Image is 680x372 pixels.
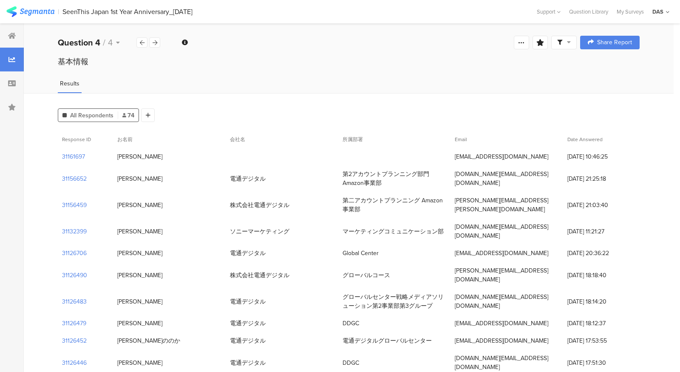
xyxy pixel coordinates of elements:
[230,271,289,280] div: 株式会社電通デジタル
[230,201,289,210] div: 株式会社電通デジタル
[343,358,359,367] div: DDGC
[230,297,266,306] div: 電通デジタル
[230,136,245,143] span: 会社名
[567,271,635,280] span: [DATE] 18:18:40
[60,79,79,88] span: Results
[455,336,548,345] div: [EMAIL_ADDRESS][DOMAIN_NAME]
[597,40,632,45] span: Share Report
[6,6,54,17] img: segmanta logo
[230,358,266,367] div: 電通デジタル
[117,152,162,161] div: [PERSON_NAME]
[62,201,87,210] section: 31156459
[455,196,559,214] div: [PERSON_NAME][EMAIL_ADDRESS][PERSON_NAME][DOMAIN_NAME]
[103,36,105,49] span: /
[567,152,635,161] span: [DATE] 10:46:25
[58,56,640,67] div: 基本情報
[567,297,635,306] span: [DATE] 18:14:20
[58,7,59,17] div: |
[117,358,162,367] div: [PERSON_NAME]
[567,201,635,210] span: [DATE] 21:03:40
[62,136,91,143] span: Response ID
[58,36,100,49] b: Question 4
[62,336,87,345] section: 31126452
[108,36,113,49] span: 4
[117,297,162,306] div: [PERSON_NAME]
[230,249,266,258] div: 電通デジタル
[230,174,266,183] div: 電通デジタル
[565,8,612,16] a: Question Library
[62,271,87,280] section: 31126490
[62,174,87,183] section: 31156652
[117,201,162,210] div: [PERSON_NAME]
[117,336,180,345] div: [PERSON_NAME]ののか
[455,136,467,143] span: Email
[62,8,193,16] div: SeenThis Japan 1st Year Anniversary_[DATE]
[455,222,559,240] div: [DOMAIN_NAME][EMAIL_ADDRESS][DOMAIN_NAME]
[455,152,548,161] div: [EMAIL_ADDRESS][DOMAIN_NAME]
[117,319,162,328] div: [PERSON_NAME]
[537,5,561,18] div: Support
[343,227,444,236] div: マーケティングコミュニケーション部
[62,358,87,367] section: 31126446
[343,136,363,143] span: 所属部署
[567,358,635,367] span: [DATE] 17:51:30
[122,111,134,120] span: 74
[343,249,379,258] div: Global Center
[612,8,648,16] a: My Surveys
[62,297,87,306] section: 31126483
[567,249,635,258] span: [DATE] 20:36:22
[117,271,162,280] div: [PERSON_NAME]
[230,319,266,328] div: 電通デジタル
[230,336,266,345] div: 電通デジタル
[343,292,447,310] div: グローバルセンター戦略メディアソリューション第2事業部第3グループ
[343,319,359,328] div: DDGC
[343,336,432,345] div: 電通デジタルグローバルセンター
[343,196,447,214] div: 第二アカウントプランニング Amazon事業部
[652,8,663,16] div: DAS
[567,336,635,345] span: [DATE] 17:53:55
[117,136,133,143] span: お名前
[567,136,603,143] span: Date Answered
[70,111,113,120] span: All Respondents
[567,227,635,236] span: [DATE] 11:21:27
[230,227,289,236] div: ソニーマーケティング
[62,319,86,328] section: 31126479
[62,249,87,258] section: 31126706
[62,152,85,161] section: 31161697
[117,174,162,183] div: [PERSON_NAME]
[567,174,635,183] span: [DATE] 21:25:18
[455,354,559,372] div: [DOMAIN_NAME][EMAIL_ADDRESS][DOMAIN_NAME]
[455,170,559,187] div: [DOMAIN_NAME][EMAIL_ADDRESS][DOMAIN_NAME]
[455,319,548,328] div: [EMAIL_ADDRESS][DOMAIN_NAME]
[343,271,390,280] div: グローバルコース
[455,249,548,258] div: [EMAIL_ADDRESS][DOMAIN_NAME]
[567,319,635,328] span: [DATE] 18:12:37
[455,292,559,310] div: [DOMAIN_NAME][EMAIL_ADDRESS][DOMAIN_NAME]
[62,227,87,236] section: 31132399
[117,249,162,258] div: [PERSON_NAME]
[343,170,447,187] div: 第2アカウントプランニング部門 Amazon事業部
[117,227,162,236] div: [PERSON_NAME]
[455,266,559,284] div: [PERSON_NAME][EMAIL_ADDRESS][DOMAIN_NAME]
